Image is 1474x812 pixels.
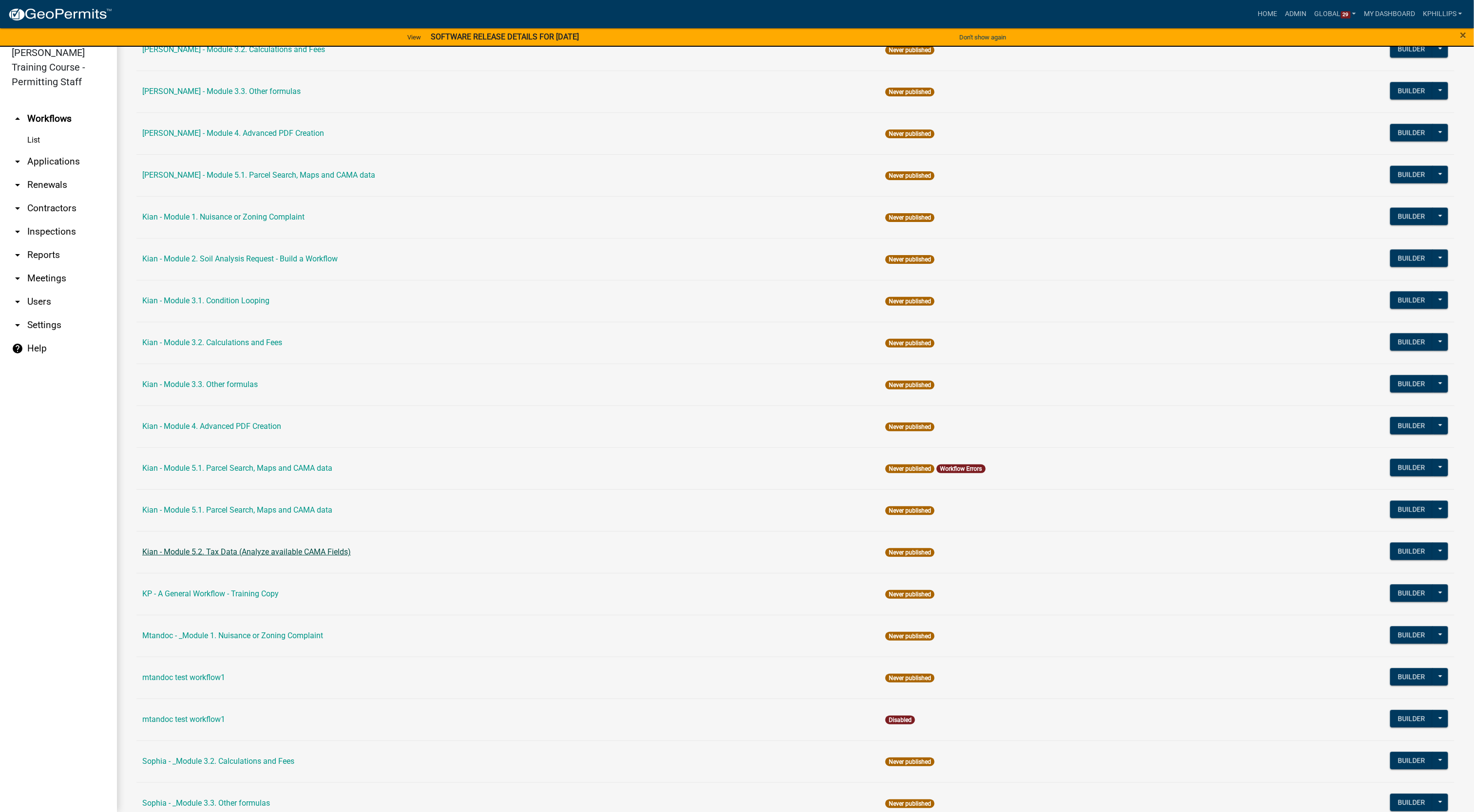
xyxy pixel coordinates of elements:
[1390,82,1433,99] button: Builder
[12,113,23,125] i: arrow_drop_up
[956,29,1010,45] button: Don't show again
[142,715,225,724] a: mtandoc test workflow1
[885,88,935,96] span: Never published
[885,632,935,641] span: Never published
[885,716,915,724] span: Disabled
[885,757,935,766] span: Never published
[885,255,935,264] span: Never published
[12,273,23,284] i: arrow_drop_down
[885,339,935,348] span: Never published
[142,45,325,54] a: [PERSON_NAME] - Module 3.2. Calculations and Fees
[1390,417,1433,434] button: Builder
[1390,626,1433,644] button: Builder
[1341,11,1351,19] span: 29
[142,463,332,473] a: Kian - Module 5.1. Parcel Search, Maps and CAMA data
[142,170,375,180] a: [PERSON_NAME] - Module 5.1. Parcel Search, Maps and CAMA data
[142,212,305,221] a: Kian - Module 1. Nuisance or Zoning Complaint
[885,171,935,180] span: Never published
[142,589,279,598] a: KP - A General Workflow - Training Copy
[885,674,935,683] span: Never published
[142,380,258,389] a: Kian - Module 3.3. Other formulas
[142,798,270,808] a: Sophia - _Module 3.3. Other formulas
[12,179,23,191] i: arrow_drop_down
[1390,166,1433,183] button: Builder
[1390,459,1433,476] button: Builder
[142,422,281,431] a: Kian - Module 4. Advanced PDF Creation
[1390,40,1433,57] button: Builder
[142,129,324,138] a: [PERSON_NAME] - Module 4. Advanced PDF Creation
[1390,794,1433,811] button: Builder
[142,296,269,305] a: Kian - Module 3.1. Condition Looping
[403,29,425,45] a: View
[885,129,935,138] span: Never published
[142,87,301,96] a: [PERSON_NAME] - Module 3.3. Other formulas
[1390,752,1433,769] button: Builder
[1460,29,1467,41] button: Close
[12,319,23,331] i: arrow_drop_down
[1254,5,1282,23] a: Home
[885,548,935,557] span: Never published
[885,799,935,808] span: Never published
[1282,5,1311,23] a: Admin
[885,46,935,55] span: Never published
[885,423,935,431] span: Never published
[12,226,23,238] i: arrow_drop_down
[12,343,23,354] i: help
[1390,291,1433,309] button: Builder
[1390,249,1433,267] button: Builder
[885,590,935,599] span: Never published
[142,673,225,682] a: mtandoc test workflow1
[885,381,935,389] span: Never published
[885,506,935,515] span: Never published
[142,757,294,766] a: Sophia - _Module 3.2. Calculations and Fees
[12,203,23,214] i: arrow_drop_down
[885,213,935,222] span: Never published
[142,631,323,640] a: Mtandoc - _Module 1. Nuisance or Zoning Complaint
[431,32,579,41] strong: SOFTWARE RELEASE DETAILS FOR [DATE]
[1460,28,1467,42] span: ×
[1390,333,1433,351] button: Builder
[1390,668,1433,685] button: Builder
[1360,5,1419,23] a: My Dashboard
[1311,5,1360,23] a: Global29
[12,296,23,308] i: arrow_drop_down
[1390,500,1433,518] button: Builder
[940,465,982,472] a: Workflow Errors
[1390,710,1433,727] button: Builder
[142,338,282,347] a: Kian - Module 3.2. Calculations and Fees
[1390,584,1433,602] button: Builder
[885,464,935,473] span: Never published
[1390,124,1433,141] button: Builder
[1390,375,1433,392] button: Builder
[1390,542,1433,560] button: Builder
[142,254,338,263] a: Kian - Module 2. Soil Analysis Request - Build a Workflow
[1390,207,1433,225] button: Builder
[142,547,351,556] a: Kian - Module 5.2. Tax Data (Analyze available CAMA Fields)
[12,249,23,261] i: arrow_drop_down
[885,297,935,306] span: Never published
[12,156,23,167] i: arrow_drop_down
[142,505,332,515] a: Kian - Module 5.1. Parcel Search, Maps and CAMA data
[1419,5,1466,23] a: kphillips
